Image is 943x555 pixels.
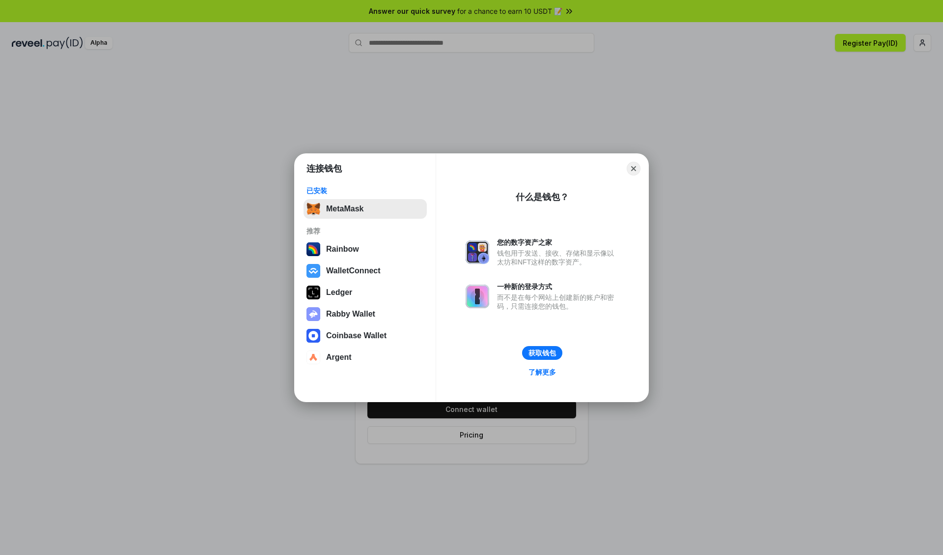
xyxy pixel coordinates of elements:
[627,162,640,175] button: Close
[304,283,427,302] button: Ledger
[528,349,556,357] div: 获取钱包
[306,186,424,195] div: 已安装
[497,238,619,247] div: 您的数字资产之家
[326,245,359,254] div: Rainbow
[306,351,320,364] img: svg+xml,%3Csvg%20width%3D%2228%22%20height%3D%2228%22%20viewBox%3D%220%200%2028%2028%22%20fill%3D...
[304,326,427,346] button: Coinbase Wallet
[306,163,342,175] h1: 连接钱包
[304,261,427,281] button: WalletConnect
[516,191,569,203] div: 什么是钱包？
[306,202,320,216] img: svg+xml,%3Csvg%20fill%3D%22none%22%20height%3D%2233%22%20viewBox%3D%220%200%2035%2033%22%20width%...
[304,304,427,324] button: Rabby Wallet
[528,368,556,377] div: 了解更多
[522,346,562,360] button: 获取钱包
[326,266,381,275] div: WalletConnect
[326,310,375,319] div: Rabby Wallet
[326,204,363,213] div: MetaMask
[306,227,424,235] div: 推荐
[466,240,489,264] img: svg+xml,%3Csvg%20xmlns%3D%22http%3A%2F%2Fwww.w3.org%2F2000%2Fsvg%22%20fill%3D%22none%22%20viewBox...
[304,348,427,367] button: Argent
[326,331,387,340] div: Coinbase Wallet
[497,293,619,311] div: 而不是在每个网站上创建新的账户和密码，只需连接您的钱包。
[304,239,427,259] button: Rainbow
[497,249,619,266] div: 钱包用于发送、接收、存储和显示像以太坊和NFT这样的数字资产。
[466,285,489,308] img: svg+xml,%3Csvg%20xmlns%3D%22http%3A%2F%2Fwww.w3.org%2F2000%2Fsvg%22%20fill%3D%22none%22%20viewBox...
[326,353,352,362] div: Argent
[306,307,320,321] img: svg+xml,%3Csvg%20xmlns%3D%22http%3A%2F%2Fwww.w3.org%2F2000%2Fsvg%22%20fill%3D%22none%22%20viewBox...
[523,366,562,379] a: 了解更多
[497,282,619,291] div: 一种新的登录方式
[306,242,320,256] img: svg+xml,%3Csvg%20width%3D%22120%22%20height%3D%22120%22%20viewBox%3D%220%200%20120%20120%22%20fil...
[306,286,320,299] img: svg+xml,%3Csvg%20xmlns%3D%22http%3A%2F%2Fwww.w3.org%2F2000%2Fsvg%22%20width%3D%2228%22%20height%3...
[304,199,427,219] button: MetaMask
[306,264,320,278] img: svg+xml,%3Csvg%20width%3D%2228%22%20height%3D%2228%22%20viewBox%3D%220%200%2028%2028%22%20fill%3D...
[306,329,320,343] img: svg+xml,%3Csvg%20width%3D%2228%22%20height%3D%2228%22%20viewBox%3D%220%200%2028%2028%22%20fill%3D...
[326,288,352,297] div: Ledger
